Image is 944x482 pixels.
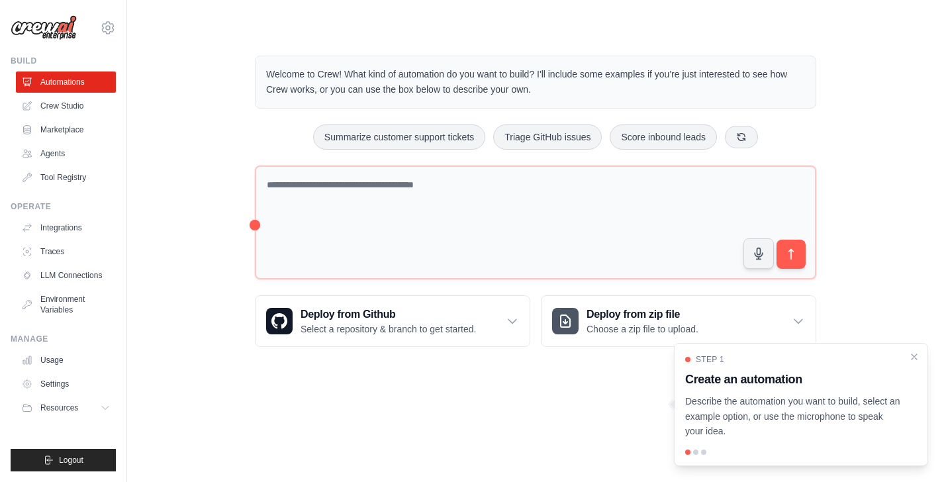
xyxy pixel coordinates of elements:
a: Usage [16,350,116,371]
h3: Deploy from Github [301,307,476,322]
a: Settings [16,373,116,395]
span: Step 1 [696,354,724,365]
a: LLM Connections [16,265,116,286]
span: Logout [59,455,83,465]
button: Score inbound leads [610,124,717,150]
img: Logo [11,15,77,40]
a: Crew Studio [16,95,116,117]
button: Close walkthrough [909,352,920,362]
a: Environment Variables [16,289,116,320]
a: Marketplace [16,119,116,140]
a: Traces [16,241,116,262]
h3: Create an automation [685,370,901,389]
div: Manage [11,334,116,344]
button: Logout [11,449,116,471]
button: Triage GitHub issues [493,124,602,150]
a: Integrations [16,217,116,238]
div: Operate [11,201,116,212]
button: Resources [16,397,116,418]
p: Describe the automation you want to build, select an example option, or use the microphone to spe... [685,394,901,439]
p: Welcome to Crew! What kind of automation do you want to build? I'll include some examples if you'... [266,67,805,97]
p: Choose a zip file to upload. [587,322,698,336]
a: Tool Registry [16,167,116,188]
h3: Deploy from zip file [587,307,698,322]
div: Build [11,56,116,66]
p: Select a repository & branch to get started. [301,322,476,336]
button: Summarize customer support tickets [313,124,485,150]
a: Agents [16,143,116,164]
a: Automations [16,72,116,93]
span: Resources [40,403,78,413]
